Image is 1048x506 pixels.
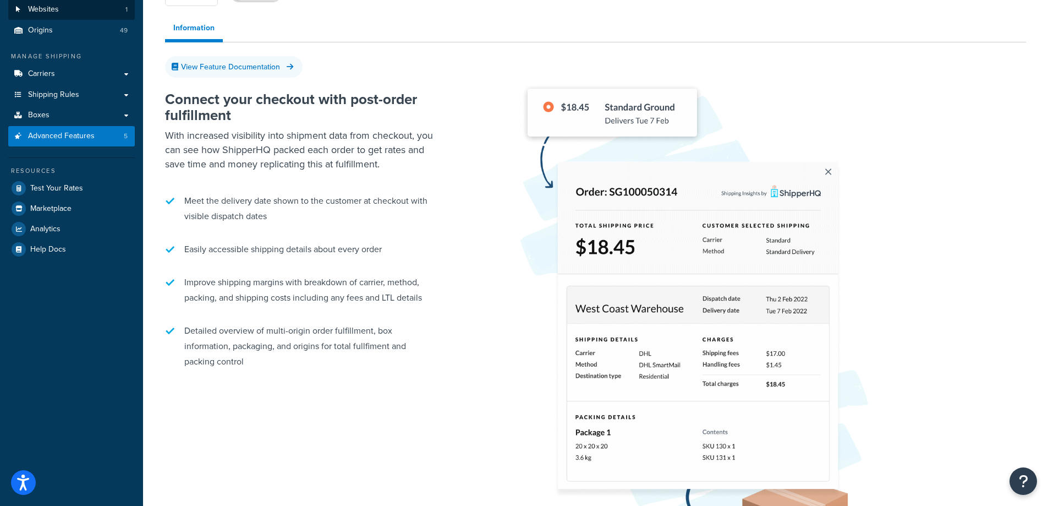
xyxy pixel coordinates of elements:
span: Test Your Rates [30,184,83,193]
a: Shipping Rules [8,85,135,105]
a: View Feature Documentation [165,56,303,78]
div: Resources [8,166,135,176]
a: Analytics [8,219,135,239]
li: Advanced Features [8,126,135,146]
a: Advanced Features5 [8,126,135,146]
a: Help Docs [8,240,135,259]
h2: Connect your checkout with post-order fulfillment [165,91,440,123]
a: Origins49 [8,20,135,41]
span: Shipping Rules [28,90,79,100]
p: With increased visibility into shipment data from checkout, you can see how ShipperHQ packed each... [165,128,440,171]
span: 5 [124,132,128,141]
span: Carriers [28,69,55,79]
li: Easily accessible shipping details about every order [165,236,440,263]
button: Open Resource Center [1009,467,1037,495]
span: Marketplace [30,204,72,214]
span: 49 [120,26,128,35]
span: Help Docs [30,245,66,254]
a: Marketplace [8,199,135,219]
span: Boxes [28,111,50,120]
div: Manage Shipping [8,52,135,61]
span: 1 [125,5,128,14]
li: Meet the delivery date shown to the customer at checkout with visible dispatch dates [165,188,440,230]
li: Origins [8,20,135,41]
a: Test Your Rates [8,178,135,198]
a: Boxes [8,105,135,126]
li: Improve shipping margins with breakdown of carrier, method, packing, and shipping costs including... [165,269,440,311]
li: Detailed overview of multi-origin order fulfillment, box information, packaging, and origins for ... [165,318,440,375]
span: Origins [28,26,53,35]
span: Advanced Features [28,132,95,141]
a: Carriers [8,64,135,84]
span: Websites [28,5,59,14]
span: Analytics [30,225,61,234]
a: Information [165,17,223,42]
